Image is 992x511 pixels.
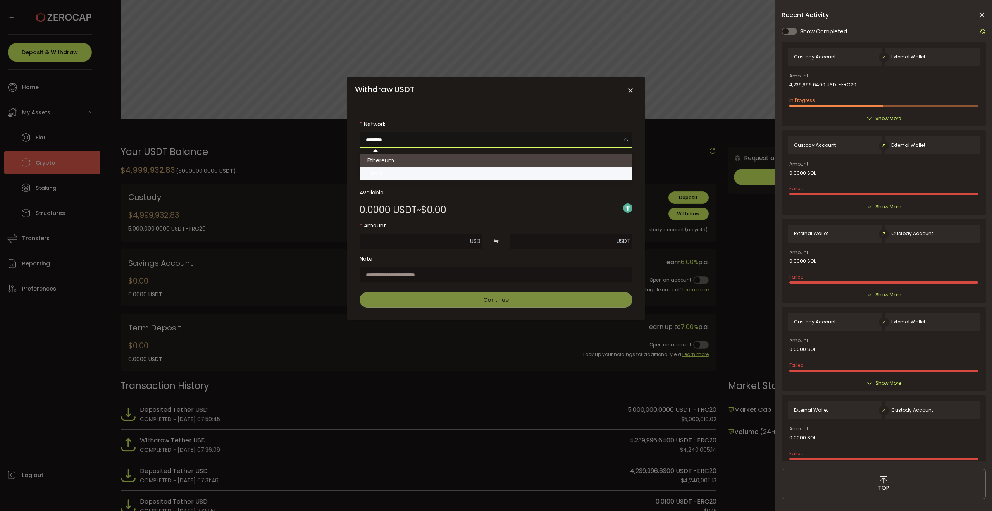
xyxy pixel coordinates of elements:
span: TRON [367,170,382,177]
span: Amount [789,427,808,431]
span: $0.00 [421,205,446,215]
span: Continue [483,296,509,304]
span: Recent Activity [782,12,829,18]
span: Custody Account [891,231,933,236]
span: Failed [789,450,804,457]
label: Note [360,251,632,267]
span: 0.0000 USDT [360,205,417,215]
span: 0.0000 SOL [789,347,816,352]
label: Network [360,116,632,132]
span: Amount [789,162,808,167]
div: Withdraw USDT [347,77,645,320]
span: Amount [789,338,808,343]
span: In Progress [789,97,815,103]
span: External Wallet [891,319,925,325]
span: Ethereum [367,157,394,164]
iframe: Chat Widget [953,474,992,511]
label: Available [360,185,632,200]
span: 0.0000 SOL [789,258,816,264]
span: Failed [789,274,804,280]
span: USDT [617,237,630,245]
span: 0.0000 SOL [789,435,816,440]
span: Show More [875,115,901,122]
div: ~ [360,205,446,215]
span: Add new address [586,150,632,165]
button: Close [623,84,637,98]
span: Custody Account [794,143,836,148]
span: TOP [878,484,889,492]
span: Custody Account [891,408,933,413]
span: Custody Account [794,319,836,325]
span: Failed [789,185,804,192]
span: Custody Account [794,54,836,60]
button: Continue [360,292,632,308]
span: Amount [789,74,808,78]
span: Show More [875,291,901,299]
span: External Wallet [891,143,925,148]
label: Amount [360,218,632,233]
span: Withdraw USDT [355,84,414,95]
span: USD [470,237,480,245]
span: Show More [875,379,901,387]
span: 4,239,996.6400 USDT-ERC20 [789,82,856,88]
span: External Wallet [891,54,925,60]
span: Show Completed [800,28,847,36]
span: Amount [789,250,808,255]
span: 0.0000 SOL [789,170,816,176]
span: Failed [789,362,804,368]
span: External Wallet [794,231,828,236]
span: Show More [875,203,901,211]
span: External Wallet [794,408,828,413]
